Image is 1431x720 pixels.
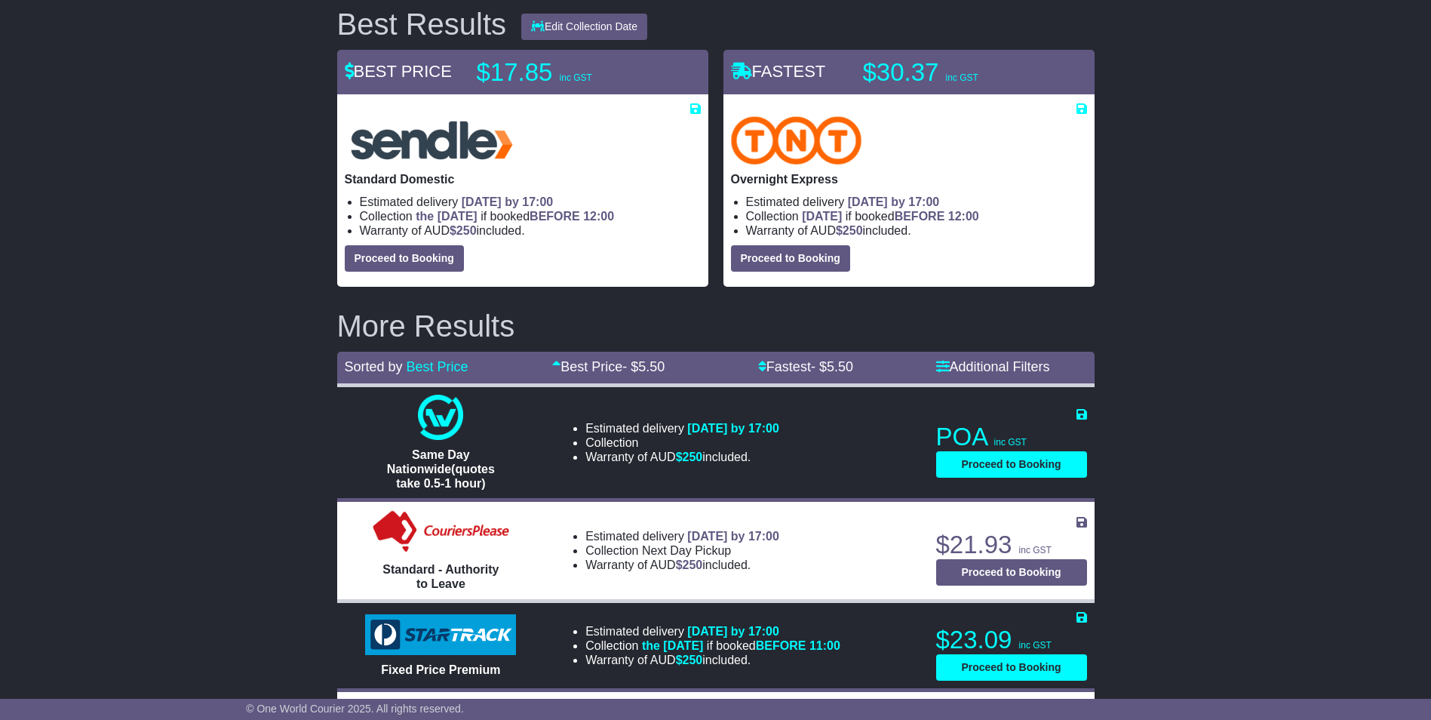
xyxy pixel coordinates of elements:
[638,359,665,374] span: 5.50
[863,57,1052,88] p: $30.37
[1019,545,1052,555] span: inc GST
[948,210,979,223] span: 12:00
[936,559,1087,586] button: Proceed to Booking
[746,209,1087,223] li: Collection
[687,625,779,638] span: [DATE] by 17:00
[585,435,779,450] li: Collection
[731,116,862,165] img: TNT Domestic: Overnight Express
[477,57,665,88] p: $17.85
[731,245,850,272] button: Proceed to Booking
[585,529,779,543] li: Estimated delivery
[585,421,779,435] li: Estimated delivery
[521,14,647,40] button: Edit Collection Date
[936,654,1087,681] button: Proceed to Booking
[936,359,1050,374] a: Additional Filters
[585,558,779,572] li: Warranty of AUD included.
[365,614,516,655] img: StarTrack: Fixed Price Premium
[585,638,840,653] li: Collection
[345,172,701,186] p: Standard Domestic
[683,654,703,666] span: 250
[936,530,1087,560] p: $21.93
[345,62,452,81] span: BEST PRICE
[560,72,592,83] span: inc GST
[642,639,703,652] span: the [DATE]
[1019,640,1052,651] span: inc GST
[811,359,853,374] span: - $
[936,451,1087,478] button: Proceed to Booking
[462,195,554,208] span: [DATE] by 17:00
[337,309,1095,343] h2: More Results
[936,625,1087,655] p: $23.09
[676,654,703,666] span: $
[683,558,703,571] span: 250
[848,195,940,208] span: [DATE] by 17:00
[345,359,403,374] span: Sorted by
[683,451,703,463] span: 250
[642,544,731,557] span: Next Day Pickup
[585,543,779,558] li: Collection
[936,422,1087,452] p: POA
[416,210,614,223] span: if booked
[758,359,853,374] a: Fastest- $5.50
[552,359,665,374] a: Best Price- $5.50
[382,563,499,590] span: Standard - Authority to Leave
[330,8,514,41] div: Best Results
[676,558,703,571] span: $
[585,653,840,667] li: Warranty of AUD included.
[642,639,840,652] span: if booked
[836,224,863,237] span: $
[246,703,464,715] span: © One World Courier 2025. All rights reserved.
[456,224,477,237] span: 250
[583,210,614,223] span: 12:00
[416,210,477,223] span: the [DATE]
[756,639,806,652] span: BEFORE
[676,451,703,463] span: $
[360,195,701,209] li: Estimated delivery
[731,62,826,81] span: FASTEST
[530,210,580,223] span: BEFORE
[895,210,945,223] span: BEFORE
[450,224,477,237] span: $
[802,210,978,223] span: if booked
[827,359,853,374] span: 5.50
[731,172,1087,186] p: Overnight Express
[946,72,978,83] span: inc GST
[407,359,468,374] a: Best Price
[418,395,463,440] img: One World Courier: Same Day Nationwide(quotes take 0.5-1 hour)
[622,359,665,374] span: - $
[585,624,840,638] li: Estimated delivery
[381,663,500,676] span: Fixed Price Premium
[843,224,863,237] span: 250
[345,116,519,165] img: Sendle: Standard Domestic
[809,639,840,652] span: 11:00
[345,245,464,272] button: Proceed to Booking
[746,223,1087,238] li: Warranty of AUD included.
[360,209,701,223] li: Collection
[802,210,842,223] span: [DATE]
[387,448,495,490] span: Same Day Nationwide(quotes take 0.5-1 hour)
[585,450,779,464] li: Warranty of AUD included.
[746,195,1087,209] li: Estimated delivery
[370,509,512,555] img: Couriers Please: Standard - Authority to Leave
[687,530,779,543] span: [DATE] by 17:00
[360,223,701,238] li: Warranty of AUD included.
[994,437,1027,448] span: inc GST
[687,422,779,435] span: [DATE] by 17:00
